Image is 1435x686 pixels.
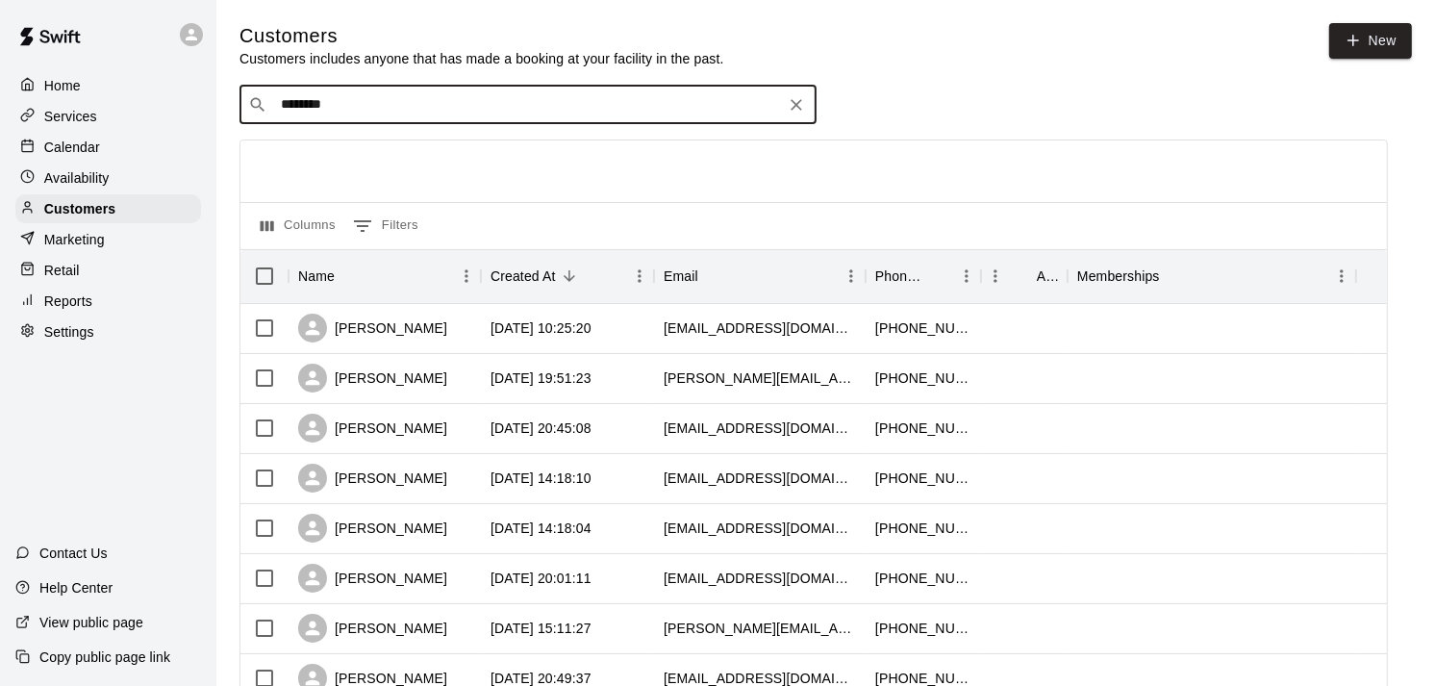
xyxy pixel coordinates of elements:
div: Created At [491,249,556,303]
div: Email [654,249,866,303]
button: Sort [925,263,952,290]
div: 2025-08-10 10:25:20 [491,318,592,338]
button: Sort [556,263,583,290]
div: [PERSON_NAME] [298,514,447,543]
button: Menu [1327,262,1356,291]
div: Memberships [1077,249,1160,303]
div: adam.rhoades716@icloud.com [664,619,856,638]
div: jdsanchez2978@gmail.com [664,469,856,488]
a: Reports [15,287,201,316]
a: Settings [15,318,201,346]
p: Copy public page link [39,648,170,667]
button: Menu [981,262,1010,291]
p: Settings [44,322,94,342]
a: Retail [15,256,201,285]
div: kim78@me.com [664,419,856,438]
div: +18302534567 [875,619,971,638]
div: +12104526369 [875,469,971,488]
div: +18308222185 [875,368,971,388]
div: Age [1037,249,1058,303]
button: Show filters [348,211,423,241]
div: [PERSON_NAME] [298,314,447,343]
div: Email [664,249,698,303]
a: Services [15,102,201,131]
button: Clear [783,91,810,118]
p: Calendar [44,138,100,157]
a: Customers [15,194,201,223]
a: Availability [15,164,201,192]
div: Name [289,249,481,303]
p: Help Center [39,578,113,597]
p: Contact Us [39,544,108,563]
button: Select columns [256,211,340,241]
button: Menu [625,262,654,291]
div: [PERSON_NAME] [298,564,447,593]
a: Marketing [15,225,201,254]
button: Menu [452,262,481,291]
button: Sort [335,263,362,290]
p: Customers includes anyone that has made a booking at your facility in the past. [239,49,724,68]
div: +12143346143 [875,569,971,588]
div: Created At [481,249,654,303]
p: Availability [44,168,110,188]
p: Customers [44,199,115,218]
div: Memberships [1068,249,1356,303]
button: Menu [952,262,981,291]
div: [PERSON_NAME] [298,414,447,443]
div: Name [298,249,335,303]
button: Sort [1010,263,1037,290]
div: whitspell@yahoo.com [664,569,856,588]
div: rachel_motz@yahoo.com [664,368,856,388]
div: Age [981,249,1068,303]
div: +18307087262 [875,519,971,538]
button: Sort [1160,263,1187,290]
div: [PERSON_NAME] [298,464,447,493]
div: +18303588739 [875,318,971,338]
div: Phone Number [875,249,925,303]
p: View public page [39,613,143,632]
div: [PERSON_NAME] [298,614,447,643]
div: 2025-08-05 20:01:11 [491,569,592,588]
div: edsm79@hotmail.com [664,318,856,338]
a: Home [15,71,201,100]
p: Retail [44,261,80,280]
a: Calendar [15,133,201,162]
p: Home [44,76,81,95]
a: New [1329,23,1412,59]
p: Reports [44,292,92,311]
button: Menu [837,262,866,291]
div: 2025-08-05 15:11:27 [491,619,592,638]
p: Services [44,107,97,126]
div: +18307080657 [875,419,971,438]
p: Marketing [44,230,105,249]
div: Phone Number [866,249,981,303]
div: 2025-08-07 19:51:23 [491,368,592,388]
div: bethany2king@gmail.com [664,519,856,538]
div: 2025-08-06 20:45:08 [491,419,592,438]
h5: Customers [239,23,724,49]
div: [PERSON_NAME] [298,364,447,393]
div: Search customers by name or email [239,86,817,124]
div: 2025-08-06 14:18:04 [491,519,592,538]
button: Sort [698,263,725,290]
div: 2025-08-06 14:18:10 [491,469,592,488]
